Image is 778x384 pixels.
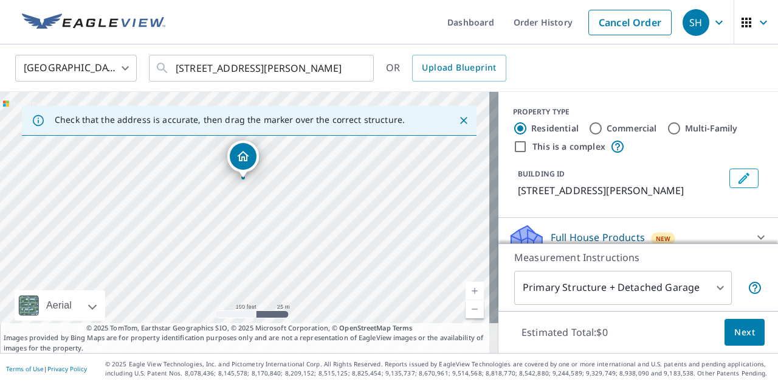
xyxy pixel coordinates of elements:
[508,223,768,252] div: Full House ProductsNew
[514,250,762,265] p: Measurement Instructions
[422,60,496,75] span: Upload Blueprint
[531,122,579,134] label: Residential
[6,365,44,373] a: Terms of Use
[55,114,405,125] p: Check that the address is accurate, then drag the marker over the correct structure.
[729,169,759,188] button: Edit building 1
[588,10,672,35] a: Cancel Order
[86,323,413,333] span: © 2025 TomTom, Earthstar Geographics SIO, © 2025 Microsoft Corporation, ©
[22,13,165,32] img: EV Logo
[551,230,645,245] p: Full House Products
[393,323,413,332] a: Terms
[466,300,484,318] a: Current Level 18, Zoom Out
[518,183,725,198] p: [STREET_ADDRESS][PERSON_NAME]
[43,290,75,321] div: Aerial
[512,319,618,346] p: Estimated Total: $0
[466,282,484,300] a: Current Level 18, Zoom In
[725,319,765,346] button: Next
[227,141,259,178] div: Dropped pin, building 1, Residential property, 101 E 1st St Stover, MO 65078
[339,323,390,332] a: OpenStreetMap
[656,234,671,243] span: New
[734,325,755,340] span: Next
[513,106,763,117] div: PROPERTY TYPE
[176,51,349,85] input: Search by address or latitude-longitude
[514,271,732,305] div: Primary Structure + Detached Garage
[456,113,472,128] button: Close
[6,365,87,372] p: |
[607,122,657,134] label: Commercial
[386,55,506,82] div: OR
[15,51,137,85] div: [GEOGRAPHIC_DATA]
[518,169,565,179] p: BUILDING ID
[532,141,605,153] label: This is a complex
[105,360,772,378] p: © 2025 Eagle View Technologies, Inc. and Pictometry International Corp. All Rights Reserved. Repo...
[683,9,709,36] div: SH
[748,281,762,295] span: Your report will include the primary structure and a detached garage if one exists.
[685,122,738,134] label: Multi-Family
[412,55,506,82] a: Upload Blueprint
[47,365,87,373] a: Privacy Policy
[15,290,105,321] div: Aerial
